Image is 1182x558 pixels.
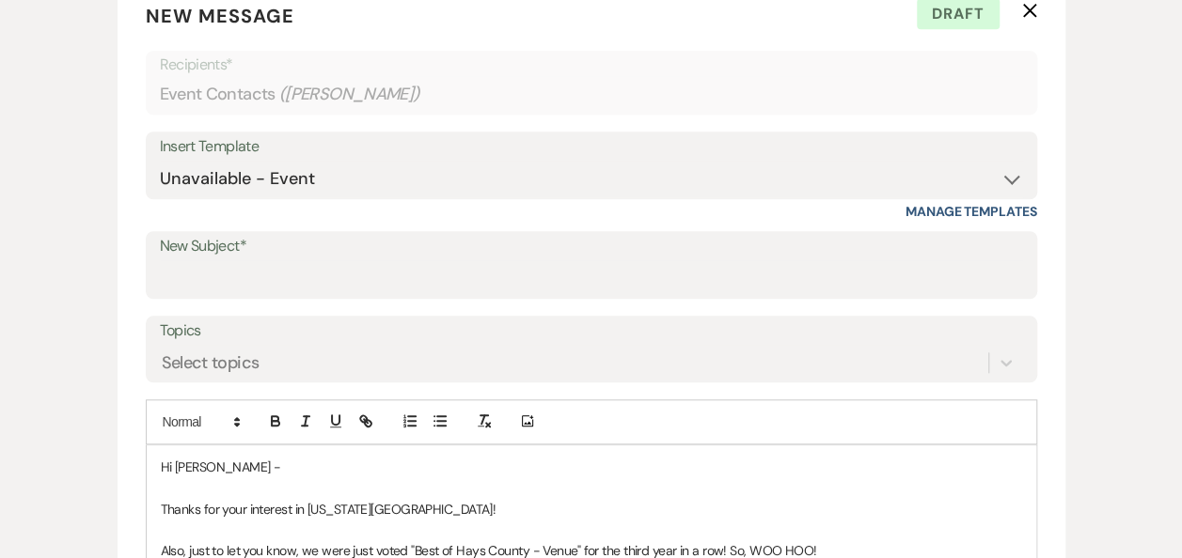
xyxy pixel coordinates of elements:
[161,457,1022,477] p: Hi [PERSON_NAME] -
[162,349,260,375] div: Select topics
[906,203,1037,220] a: Manage Templates
[160,233,1023,260] label: New Subject*
[161,499,1022,519] p: Thanks for your interest in [US_STATE][GEOGRAPHIC_DATA]!
[160,53,1023,77] p: Recipients*
[160,133,1023,161] div: Insert Template
[146,4,294,28] span: New Message
[160,318,1023,345] label: Topics
[160,76,1023,113] div: Event Contacts
[279,82,420,107] span: ( [PERSON_NAME] )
